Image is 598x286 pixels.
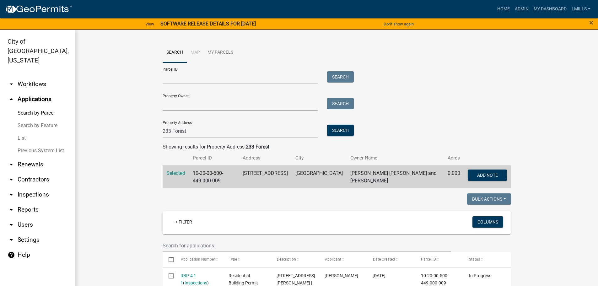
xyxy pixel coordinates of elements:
span: In Progress [469,273,491,278]
td: 10-20-00-500-449.000-009 [189,165,239,188]
a: Inspections [185,280,207,285]
datatable-header-cell: Date Created [367,252,415,267]
a: Admin [512,3,531,15]
span: Date Created [373,257,395,262]
a: My Parcels [204,43,237,63]
span: Application Number [180,257,215,262]
button: Search [327,125,354,136]
datatable-header-cell: Select [163,252,175,267]
td: [PERSON_NAME] [PERSON_NAME] and [PERSON_NAME] [347,165,444,188]
th: City [292,151,347,165]
a: RBP-4 1 1 [180,273,196,285]
span: Residential Building Permit [229,273,258,285]
button: Bulk Actions [467,193,511,205]
strong: 233 Forest [246,144,269,150]
i: arrow_drop_down [8,161,15,168]
span: Parcel ID [421,257,436,262]
button: Add Note [468,170,507,181]
span: Type [229,257,237,262]
a: Home [495,3,512,15]
th: Acres [444,151,464,165]
span: Description [277,257,296,262]
button: Search [327,71,354,83]
td: 0.000 [444,165,464,188]
a: View [143,19,157,29]
a: lmills [569,3,593,15]
datatable-header-cell: Parcel ID [415,252,463,267]
a: Selected [166,170,185,176]
button: Columns [472,216,503,228]
div: Showing results for Property Address: [163,143,511,151]
datatable-header-cell: Status [463,252,511,267]
datatable-header-cell: Applicant [319,252,367,267]
th: Parcel ID [189,151,239,165]
i: arrow_drop_down [8,176,15,183]
span: Add Note [477,172,498,177]
span: Applicant [325,257,341,262]
a: Search [163,43,187,63]
strong: SOFTWARE RELEASE DETAILS FOR [DATE] [160,21,256,27]
datatable-header-cell: Type [223,252,271,267]
span: Keith Groth [325,273,358,278]
i: arrow_drop_down [8,80,15,88]
span: Status [469,257,480,262]
i: help [8,251,15,259]
span: 10-20-00-500-449.000-009 [421,273,449,285]
td: [STREET_ADDRESS] [239,165,292,188]
button: Close [589,19,593,26]
i: arrow_drop_down [8,236,15,244]
a: My Dashboard [531,3,569,15]
td: [GEOGRAPHIC_DATA] [292,165,347,188]
button: Don't show again [381,19,416,29]
span: 12/26/2024 [373,273,385,278]
span: × [589,18,593,27]
i: arrow_drop_down [8,221,15,229]
button: Search [327,98,354,109]
i: arrow_drop_up [8,95,15,103]
th: Owner Name [347,151,444,165]
datatable-header-cell: Application Number [175,252,223,267]
i: arrow_drop_down [8,191,15,198]
th: Address [239,151,292,165]
i: arrow_drop_down [8,206,15,213]
datatable-header-cell: Description [271,252,319,267]
a: + Filter [170,216,197,228]
input: Search for applications [163,239,451,252]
